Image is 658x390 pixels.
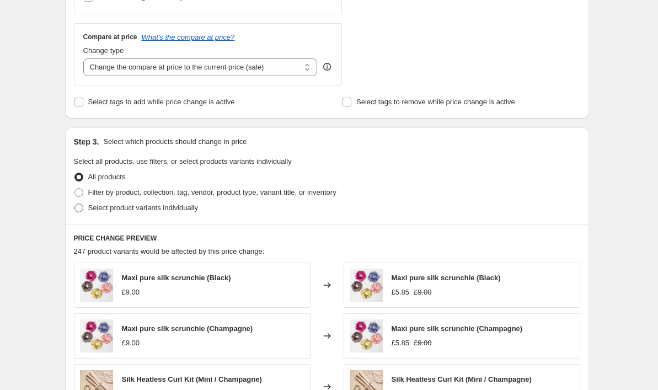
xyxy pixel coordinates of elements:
span: Select all products, use filters, or select products variants individually [74,157,292,165]
div: £5.85 [392,287,410,298]
span: Maxi pure silk scrunchie (Black) [392,274,501,282]
img: B677C3EB-3E3E-49E1-9825-EABBE2B4A94C_80x.jpg [80,319,113,352]
span: Maxi pure silk scrunchie (Champagne) [122,324,253,333]
button: What's the compare at price? [142,33,235,41]
span: Maxi pure silk scrunchie (Champagne) [392,324,523,333]
p: Select which products should change in price [103,136,247,147]
strike: £9.00 [414,287,432,298]
h6: PRICE CHANGE PREVIEW [74,234,580,243]
img: B677C3EB-3E3E-49E1-9825-EABBE2B4A94C_80x.jpg [350,269,383,302]
span: Silk Heatless Curl Kit (Mini / Champagne) [122,375,262,383]
div: help [322,61,333,72]
div: £9.00 [122,338,140,349]
span: Change type [83,46,124,55]
span: Silk Heatless Curl Kit (Mini / Champagne) [392,375,532,383]
span: Select tags to remove while price change is active [356,98,515,106]
img: B677C3EB-3E3E-49E1-9825-EABBE2B4A94C_80x.jpg [350,319,383,352]
span: Select product variants individually [88,204,198,212]
span: Maxi pure silk scrunchie (Black) [122,274,231,282]
div: £9.00 [122,287,140,298]
span: All products [88,173,126,181]
h3: Compare at price [83,33,137,41]
img: B677C3EB-3E3E-49E1-9825-EABBE2B4A94C_80x.jpg [80,269,113,302]
span: Filter by product, collection, tag, vendor, product type, variant title, or inventory [88,188,336,196]
h2: Step 3. [74,136,99,147]
span: Select tags to add while price change is active [88,98,235,106]
strike: £9.00 [414,338,432,349]
span: 247 product variants would be affected by this price change: [74,247,265,255]
div: £5.85 [392,338,410,349]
